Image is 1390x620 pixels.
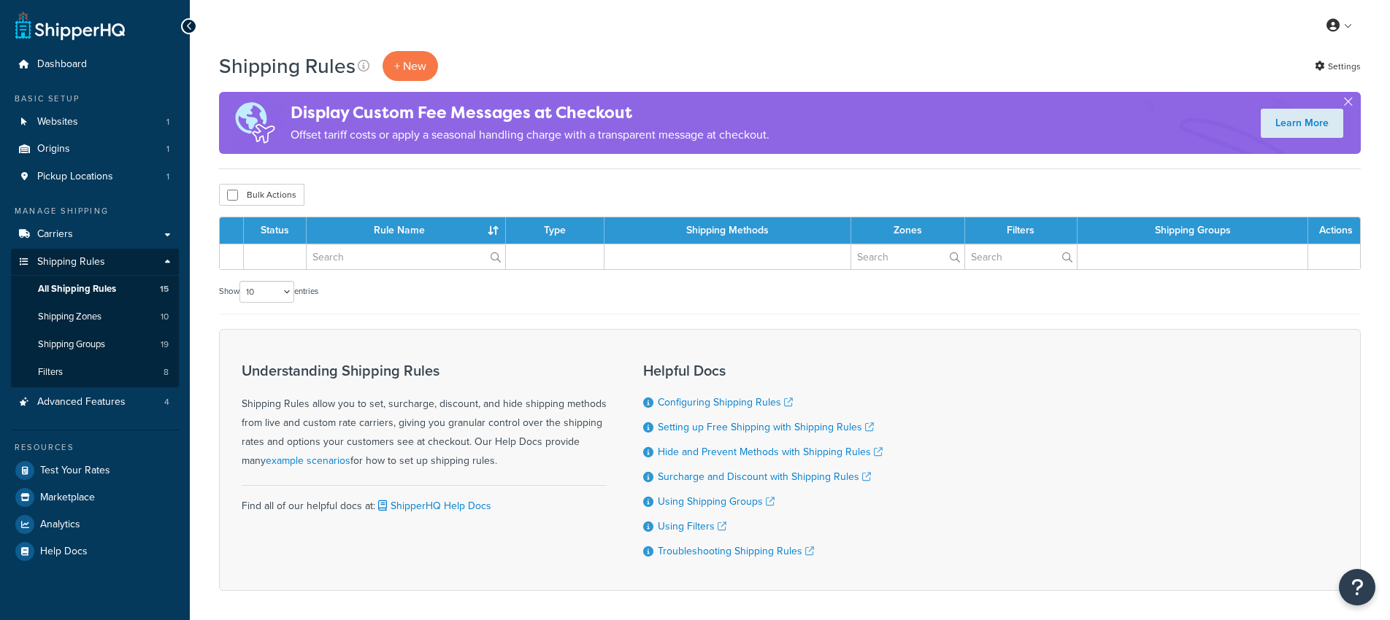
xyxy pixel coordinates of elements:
[375,498,491,514] a: ShipperHQ Help Docs
[266,453,350,468] a: example scenarios
[11,276,179,303] li: All Shipping Rules
[965,244,1077,269] input: Search
[1078,217,1308,244] th: Shipping Groups
[244,217,307,244] th: Status
[37,256,105,268] span: Shipping Rules
[242,485,607,516] div: Find all of our helpful docs at:
[11,441,179,454] div: Resources
[164,366,169,379] span: 8
[658,494,775,509] a: Using Shipping Groups
[38,338,105,351] span: Shipping Groups
[1315,56,1361,77] a: Settings
[11,93,179,105] div: Basic Setup
[851,244,964,269] input: Search
[658,419,874,435] a: Setting up Free Shipping with Shipping Rules
[11,136,179,163] li: Origins
[1261,109,1343,138] a: Learn More
[658,444,883,460] a: Hide and Prevent Methods with Shipping Rules
[38,283,116,295] span: All Shipping Rules
[11,331,179,358] a: Shipping Groups 19
[37,171,113,183] span: Pickup Locations
[658,519,726,534] a: Using Filters
[37,58,87,71] span: Dashboard
[11,249,179,387] li: Shipping Rules
[11,511,179,538] a: Analytics
[11,359,179,386] a: Filters 8
[307,217,506,244] th: Rule Name
[242,363,607,470] div: Shipping Rules allow you to set, surcharge, discount, and hide shipping methods from live and cus...
[291,101,769,125] h4: Display Custom Fee Messages at Checkout
[37,143,70,155] span: Origins
[161,311,169,323] span: 10
[11,249,179,276] a: Shipping Rules
[164,396,169,408] span: 4
[160,283,169,295] span: 15
[1308,217,1360,244] th: Actions
[658,543,814,559] a: Troubleshooting Shipping Rules
[40,465,110,477] span: Test Your Rates
[38,366,63,379] span: Filters
[291,125,769,145] p: Offset tariff costs or apply a seasonal handling charge with a transparent message at checkout.
[604,217,851,244] th: Shipping Methods
[11,457,179,484] a: Test Your Rates
[11,389,179,416] a: Advanced Features 4
[11,389,179,416] li: Advanced Features
[11,163,179,190] a: Pickup Locations 1
[37,228,73,241] span: Carriers
[11,484,179,511] a: Marketplace
[11,163,179,190] li: Pickup Locations
[166,143,169,155] span: 1
[851,217,964,244] th: Zones
[40,546,88,558] span: Help Docs
[161,338,169,351] span: 19
[219,92,291,154] img: duties-banner-06bc72dcb5fe05cb3f9472aba00be2ae8eb53ab6f0d8bb03d382ba314ac3c341.png
[506,217,604,244] th: Type
[219,184,304,206] button: Bulk Actions
[166,171,169,183] span: 1
[37,116,78,128] span: Websites
[242,363,607,379] h3: Understanding Shipping Rules
[11,205,179,217] div: Manage Shipping
[37,396,126,408] span: Advanced Features
[307,244,505,269] input: Search
[11,109,179,136] li: Websites
[11,221,179,248] a: Carriers
[11,538,179,565] a: Help Docs
[11,303,179,330] li: Shipping Zones
[658,469,871,484] a: Surcharge and Discount with Shipping Rules
[11,136,179,163] a: Origins 1
[643,363,883,379] h3: Helpful Docs
[658,395,793,410] a: Configuring Shipping Rules
[11,303,179,330] a: Shipping Zones 10
[1339,569,1375,605] button: Open Resource Center
[219,281,318,303] label: Show entries
[11,51,179,78] a: Dashboard
[15,11,125,40] a: ShipperHQ Home
[239,281,294,303] select: Showentries
[11,276,179,303] a: All Shipping Rules 15
[40,492,95,504] span: Marketplace
[38,311,101,323] span: Shipping Zones
[11,109,179,136] a: Websites 1
[219,52,356,80] h1: Shipping Rules
[11,331,179,358] li: Shipping Groups
[11,359,179,386] li: Filters
[40,519,80,531] span: Analytics
[965,217,1078,244] th: Filters
[166,116,169,128] span: 1
[383,51,438,81] p: + New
